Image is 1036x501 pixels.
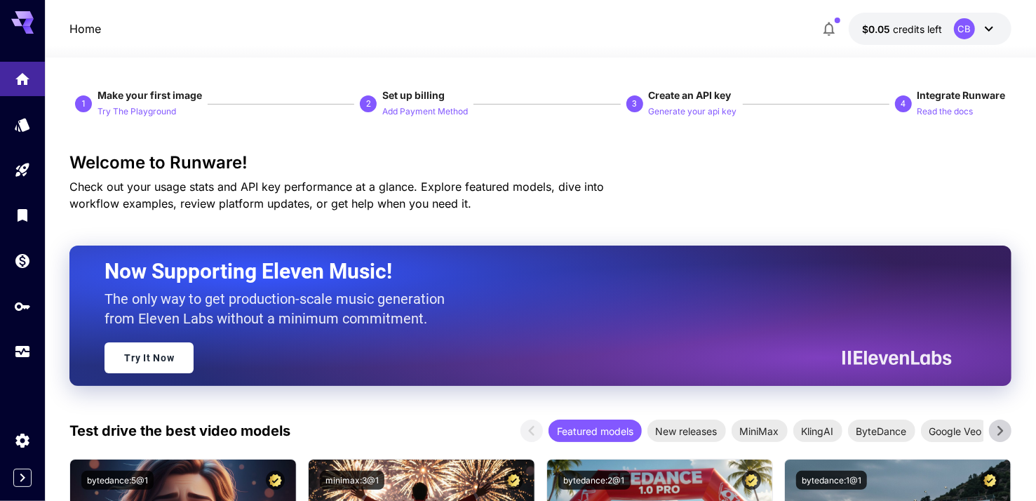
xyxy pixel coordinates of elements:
div: CB [954,18,975,39]
button: bytedance:5@1 [81,471,154,490]
div: New releases [647,420,726,442]
span: ByteDance [848,424,915,439]
p: Try The Playground [97,105,176,119]
p: The only way to get production-scale music generation from Eleven Labs without a minimum commitment. [105,289,455,328]
p: 1 [81,98,86,110]
span: Integrate Runware [917,89,1006,101]
h2: Now Supporting Eleven Music! [105,258,941,285]
span: Make your first image [97,89,202,101]
span: Check out your usage stats and API key performance at a glance. Explore featured models, dive int... [69,180,604,211]
div: $0.05 [863,22,943,36]
span: credits left [894,23,943,35]
div: Wallet [14,252,31,269]
span: MiniMax [732,424,788,439]
button: Certified Model – Vetted for best performance and includes a commercial license. [742,471,761,490]
div: Featured models [549,420,642,442]
button: bytedance:2@1 [558,471,631,490]
span: $0.05 [863,23,894,35]
p: Add Payment Method [382,105,468,119]
div: Home [14,66,31,83]
p: Test drive the best video models [69,420,290,441]
div: MiniMax [732,420,788,442]
p: 4 [901,98,906,110]
h3: Welcome to Runware! [69,153,1011,173]
div: Settings [14,432,31,449]
div: API Keys [14,298,31,315]
p: Generate your api key [649,105,737,119]
p: 2 [366,98,371,110]
span: New releases [647,424,726,439]
div: Library [14,206,31,224]
div: ByteDance [848,420,915,442]
a: Home [69,20,101,37]
button: bytedance:1@1 [796,471,867,490]
a: Try It Now [105,342,194,373]
button: Add Payment Method [382,102,468,119]
p: Read the docs [917,105,974,119]
div: Google Veo [921,420,990,442]
span: Set up billing [382,89,445,101]
span: Google Veo [921,424,990,439]
button: Try The Playground [97,102,176,119]
div: Playground [14,161,31,179]
nav: breadcrumb [69,20,101,37]
button: Certified Model – Vetted for best performance and includes a commercial license. [266,471,285,490]
div: Models [14,116,31,133]
span: Create an API key [649,89,732,101]
p: 3 [632,98,637,110]
span: KlingAI [793,424,842,439]
div: Usage [14,343,31,361]
button: Read the docs [917,102,974,119]
div: KlingAI [793,420,842,442]
button: Generate your api key [649,102,737,119]
button: minimax:3@1 [320,471,384,490]
button: Expand sidebar [13,469,32,487]
button: $0.05CB [849,13,1011,45]
button: Certified Model – Vetted for best performance and includes a commercial license. [504,471,523,490]
button: Certified Model – Vetted for best performance and includes a commercial license. [981,471,1000,490]
span: Featured models [549,424,642,439]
